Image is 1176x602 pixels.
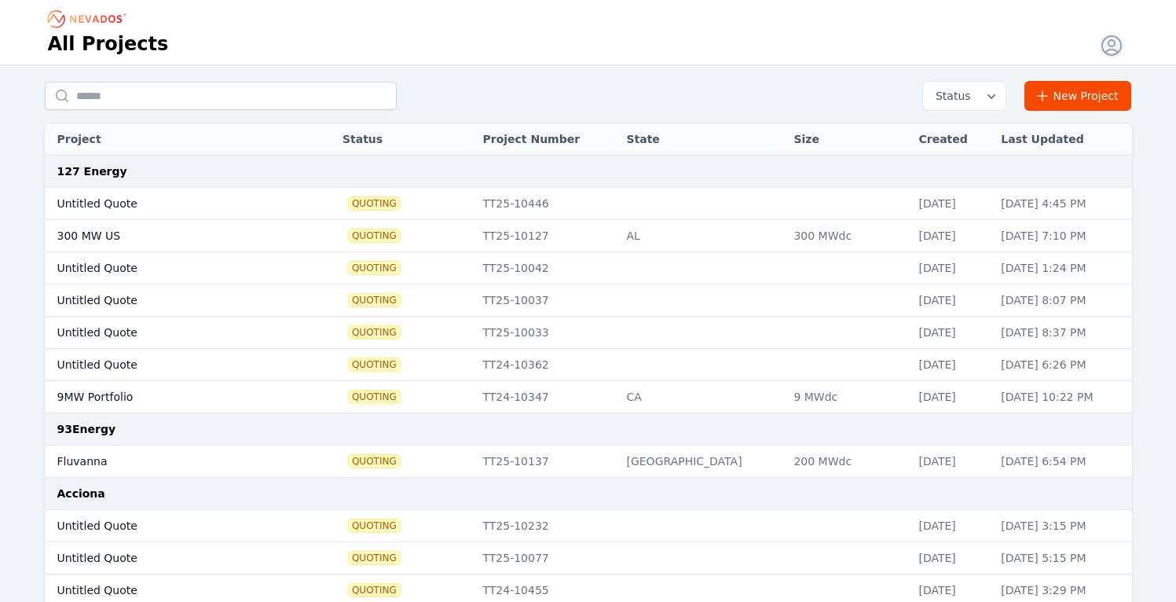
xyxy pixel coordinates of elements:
td: 300 MW US [45,220,295,252]
td: TT25-10037 [474,284,618,317]
td: Acciona [45,478,1132,510]
span: Quoting [349,455,400,468]
td: [DATE] [910,510,993,542]
td: Untitled Quote [45,188,295,220]
td: TT24-10347 [474,381,618,413]
th: Project [45,123,295,156]
th: State [618,123,786,156]
td: [DATE] [910,188,993,220]
td: 200 MWdc [786,446,910,478]
tr: Untitled QuoteQuotingTT24-10362[DATE][DATE] 6:26 PM [45,349,1132,381]
td: [DATE] 1:24 PM [993,252,1131,284]
td: [DATE] 8:07 PM [993,284,1131,317]
td: TT24-10362 [474,349,618,381]
td: [DATE] 3:15 PM [993,510,1131,542]
td: TT25-10033 [474,317,618,349]
td: AL [618,220,786,252]
tr: Untitled QuoteQuotingTT25-10037[DATE][DATE] 8:07 PM [45,284,1132,317]
nav: Breadcrumb [48,6,131,31]
td: TT25-10232 [474,510,618,542]
th: Status [335,123,475,156]
th: Last Updated [993,123,1131,156]
td: [DATE] [910,284,993,317]
th: Created [910,123,993,156]
td: TT25-10127 [474,220,618,252]
td: [DATE] 10:22 PM [993,381,1131,413]
td: [DATE] [910,381,993,413]
td: Untitled Quote [45,349,295,381]
th: Size [786,123,910,156]
td: TT25-10446 [474,188,618,220]
td: [DATE] [910,317,993,349]
td: [DATE] 4:45 PM [993,188,1131,220]
span: Quoting [349,229,400,242]
tr: Untitled QuoteQuotingTT25-10077[DATE][DATE] 5:15 PM [45,542,1132,574]
tr: Untitled QuoteQuotingTT25-10446[DATE][DATE] 4:45 PM [45,188,1132,220]
a: New Project [1024,81,1132,111]
td: TT25-10137 [474,446,618,478]
td: [DATE] [910,446,993,478]
span: Quoting [349,584,400,596]
tr: Untitled QuoteQuotingTT25-10232[DATE][DATE] 3:15 PM [45,510,1132,542]
th: Project Number [474,123,618,156]
td: [DATE] [910,349,993,381]
td: [DATE] 6:26 PM [993,349,1131,381]
td: [DATE] [910,542,993,574]
span: Quoting [349,391,400,403]
tr: 300 MW USQuotingTT25-10127AL300 MWdc[DATE][DATE] 7:10 PM [45,220,1132,252]
span: Quoting [349,519,400,532]
td: [DATE] 5:15 PM [993,542,1131,574]
button: Status [923,82,1006,110]
tr: 9MW PortfolioQuotingTT24-10347CA9 MWdc[DATE][DATE] 10:22 PM [45,381,1132,413]
td: Fluvanna [45,446,295,478]
tr: FluvannaQuotingTT25-10137[GEOGRAPHIC_DATA]200 MWdc[DATE][DATE] 6:54 PM [45,446,1132,478]
td: 127 Energy [45,156,1132,188]
span: Quoting [349,552,400,564]
td: Untitled Quote [45,284,295,317]
tr: Untitled QuoteQuotingTT25-10042[DATE][DATE] 1:24 PM [45,252,1132,284]
td: Untitled Quote [45,542,295,574]
td: [DATE] [910,220,993,252]
td: [DATE] 8:37 PM [993,317,1131,349]
td: Untitled Quote [45,317,295,349]
td: Untitled Quote [45,510,295,542]
td: [DATE] [910,252,993,284]
tr: Untitled QuoteQuotingTT25-10033[DATE][DATE] 8:37 PM [45,317,1132,349]
span: Quoting [349,358,400,371]
td: [GEOGRAPHIC_DATA] [618,446,786,478]
td: 9 MWdc [786,381,910,413]
td: TT25-10077 [474,542,618,574]
td: 9MW Portfolio [45,381,295,413]
td: TT25-10042 [474,252,618,284]
td: [DATE] 6:54 PM [993,446,1131,478]
td: 93Energy [45,413,1132,446]
span: Quoting [349,294,400,307]
td: CA [618,381,786,413]
td: Untitled Quote [45,252,295,284]
span: Quoting [349,197,400,210]
td: [DATE] 7:10 PM [993,220,1131,252]
span: Status [929,88,971,104]
td: 300 MWdc [786,220,910,252]
span: Quoting [349,326,400,339]
h1: All Projects [48,31,169,57]
span: Quoting [349,262,400,274]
